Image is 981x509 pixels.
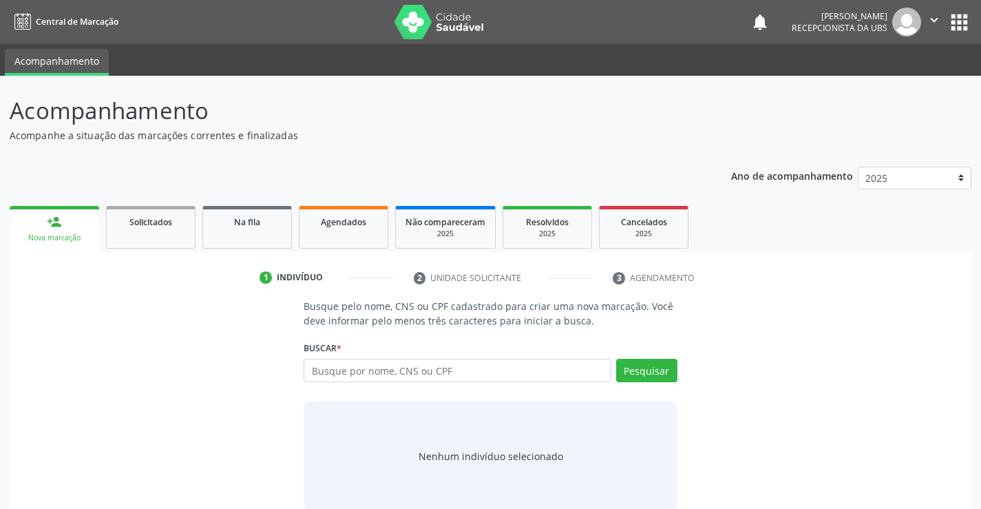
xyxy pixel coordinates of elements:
[47,214,62,229] div: person_add
[513,229,582,239] div: 2025
[5,49,109,76] a: Acompanhamento
[609,229,678,239] div: 2025
[419,449,563,464] div: Nenhum indivíduo selecionado
[234,216,260,228] span: Na fila
[621,216,667,228] span: Cancelados
[129,216,172,228] span: Solicitados
[304,299,677,328] p: Busque pelo nome, CNS ou CPF cadastrado para criar uma nova marcação. Você deve informar pelo men...
[892,8,921,37] img: img
[526,216,569,228] span: Resolvidos
[405,216,485,228] span: Não compareceram
[10,10,118,33] a: Central de Marcação
[19,233,89,243] div: Nova marcação
[260,271,272,284] div: 1
[36,16,118,28] span: Central de Marcação
[304,337,341,359] label: Buscar
[750,12,770,32] button: notifications
[616,359,677,382] button: Pesquisar
[277,271,323,284] div: Indivíduo
[10,94,683,128] p: Acompanhamento
[10,128,683,143] p: Acompanhe a situação das marcações correntes e finalizadas
[321,216,366,228] span: Agendados
[927,12,942,28] i: 
[947,10,971,34] button: apps
[792,22,887,34] span: Recepcionista da UBS
[731,167,853,184] p: Ano de acompanhamento
[921,8,947,37] button: 
[405,229,485,239] div: 2025
[792,10,887,22] div: [PERSON_NAME]
[304,359,611,382] input: Busque por nome, CNS ou CPF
